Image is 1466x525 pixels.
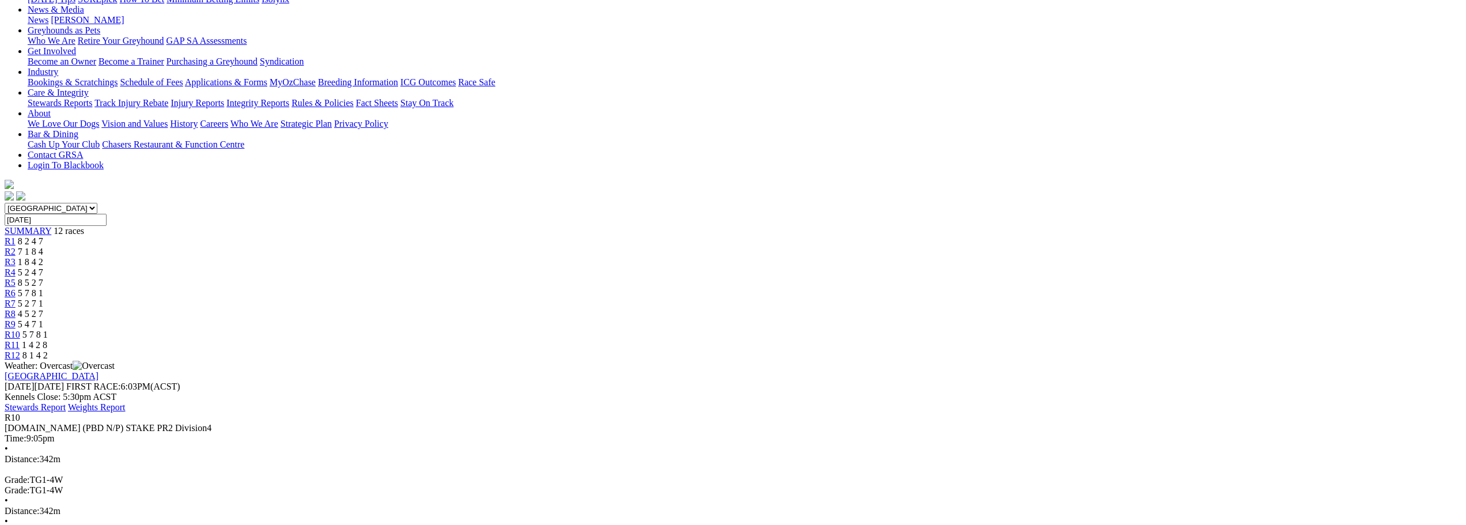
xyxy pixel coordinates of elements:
[318,77,398,87] a: Breeding Information
[5,309,16,319] a: R8
[28,15,48,25] a: News
[28,36,1461,46] div: Greyhounds as Pets
[22,330,48,339] span: 5 7 8 1
[5,454,1461,464] div: 342m
[18,309,43,319] span: 4 5 2 7
[5,506,1461,516] div: 342m
[5,433,26,443] span: Time:
[5,382,35,391] span: [DATE]
[185,77,267,87] a: Applications & Forms
[171,98,224,108] a: Injury Reports
[5,402,66,412] a: Stewards Report
[5,454,39,464] span: Distance:
[120,77,183,87] a: Schedule of Fees
[28,56,1461,67] div: Get Involved
[28,25,100,35] a: Greyhounds as Pets
[28,98,1461,108] div: Care & Integrity
[16,191,25,201] img: twitter.svg
[28,77,118,87] a: Bookings & Scratchings
[18,288,43,298] span: 5 7 8 1
[28,15,1461,25] div: News & Media
[5,267,16,277] a: R4
[226,98,289,108] a: Integrity Reports
[101,119,168,129] a: Vision and Values
[18,267,43,277] span: 5 2 4 7
[5,475,30,485] span: Grade:
[334,119,388,129] a: Privacy Policy
[5,247,16,256] a: R2
[18,299,43,308] span: 5 2 7 1
[28,129,78,139] a: Bar & Dining
[291,98,354,108] a: Rules & Policies
[28,160,104,170] a: Login To Blackbook
[5,423,1461,433] div: [DOMAIN_NAME] (PBD N/P) STAKE PR2 Division4
[170,119,198,129] a: History
[458,77,495,87] a: Race Safe
[28,88,89,97] a: Care & Integrity
[94,98,168,108] a: Track Injury Rebate
[281,119,332,129] a: Strategic Plan
[28,108,51,118] a: About
[18,247,43,256] span: 7 1 8 4
[5,496,8,505] span: •
[28,119,99,129] a: We Love Our Dogs
[5,413,20,422] span: R10
[356,98,398,108] a: Fact Sheets
[68,402,126,412] a: Weights Report
[54,226,84,236] span: 12 races
[270,77,316,87] a: MyOzChase
[5,485,30,495] span: Grade:
[5,340,20,350] a: R11
[230,119,278,129] a: Who We Are
[260,56,304,66] a: Syndication
[66,382,180,391] span: 6:03PM(ACST)
[400,98,453,108] a: Stay On Track
[5,319,16,329] a: R9
[5,350,20,360] a: R12
[5,433,1461,444] div: 9:05pm
[28,139,100,149] a: Cash Up Your Club
[5,330,20,339] a: R10
[5,257,16,267] span: R3
[5,371,99,381] a: [GEOGRAPHIC_DATA]
[22,350,48,360] span: 8 1 4 2
[102,139,244,149] a: Chasers Restaurant & Function Centre
[66,382,120,391] span: FIRST RACE:
[28,67,58,77] a: Industry
[5,180,14,189] img: logo-grsa-white.png
[22,340,47,350] span: 1 4 2 8
[200,119,228,129] a: Careers
[5,226,51,236] a: SUMMARY
[5,382,64,391] span: [DATE]
[18,319,43,329] span: 5 4 7 1
[73,361,115,371] img: Overcast
[28,5,84,14] a: News & Media
[18,257,43,267] span: 1 8 4 2
[5,506,39,516] span: Distance:
[400,77,456,87] a: ICG Outcomes
[5,278,16,288] a: R5
[5,475,1461,485] div: TG1-4W
[28,56,96,66] a: Become an Owner
[18,278,43,288] span: 8 5 2 7
[5,214,107,226] input: Select date
[28,139,1461,150] div: Bar & Dining
[5,299,16,308] a: R7
[78,36,164,46] a: Retire Your Greyhound
[51,15,124,25] a: [PERSON_NAME]
[28,46,76,56] a: Get Involved
[5,236,16,246] a: R1
[166,56,257,66] a: Purchasing a Greyhound
[5,288,16,298] a: R6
